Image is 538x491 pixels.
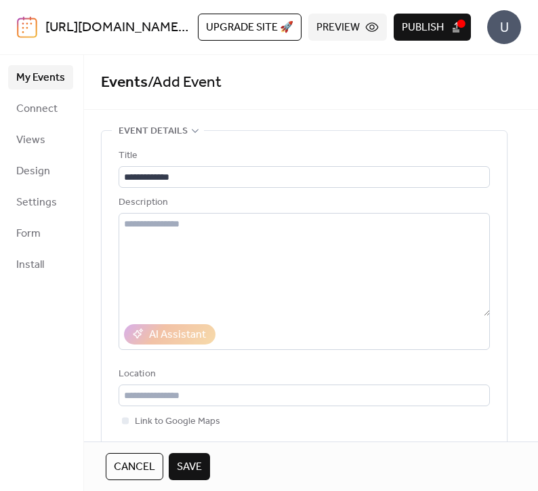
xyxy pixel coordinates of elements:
[8,159,73,183] a: Design
[206,20,293,36] span: Upgrade site 🚀
[45,15,188,41] a: [URL][DOMAIN_NAME]
[177,459,202,475] span: Save
[316,20,360,36] span: Preview
[8,96,73,121] a: Connect
[16,257,44,273] span: Install
[148,68,222,98] span: / Add Event
[119,366,487,382] div: Location
[16,226,41,242] span: Form
[16,163,50,180] span: Design
[119,195,487,211] div: Description
[308,14,387,41] button: Preview
[16,195,57,211] span: Settings
[114,459,155,475] span: Cancel
[198,14,302,41] button: Upgrade site 🚀
[8,221,73,245] a: Form
[119,148,487,164] div: Title
[17,16,37,38] img: logo
[16,101,58,117] span: Connect
[402,20,444,36] span: Publish
[106,453,163,480] button: Cancel
[101,68,148,98] a: Events
[16,70,65,86] span: My Events
[135,414,220,430] span: Link to Google Maps
[16,132,45,149] span: Views
[487,10,521,44] div: U
[8,65,73,90] a: My Events
[119,123,188,140] span: Event details
[8,190,73,214] a: Settings
[169,453,210,480] button: Save
[8,252,73,277] a: Install
[394,14,471,41] button: Publish
[8,127,73,152] a: Views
